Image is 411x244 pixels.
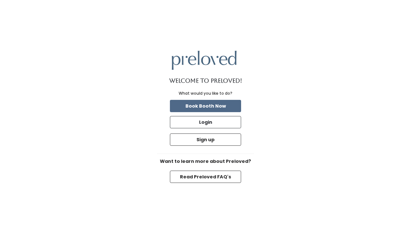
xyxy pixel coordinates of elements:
[170,116,241,128] button: Login
[170,171,241,183] button: Read Preloved FAQ's
[170,100,241,112] button: Book Booth Now
[170,133,241,146] button: Sign up
[169,115,242,130] a: Login
[157,159,254,164] h6: Want to learn more about Preloved?
[172,51,237,70] img: preloved logo
[169,78,242,84] h1: Welcome to Preloved!
[169,132,242,147] a: Sign up
[179,90,232,96] div: What would you like to do?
